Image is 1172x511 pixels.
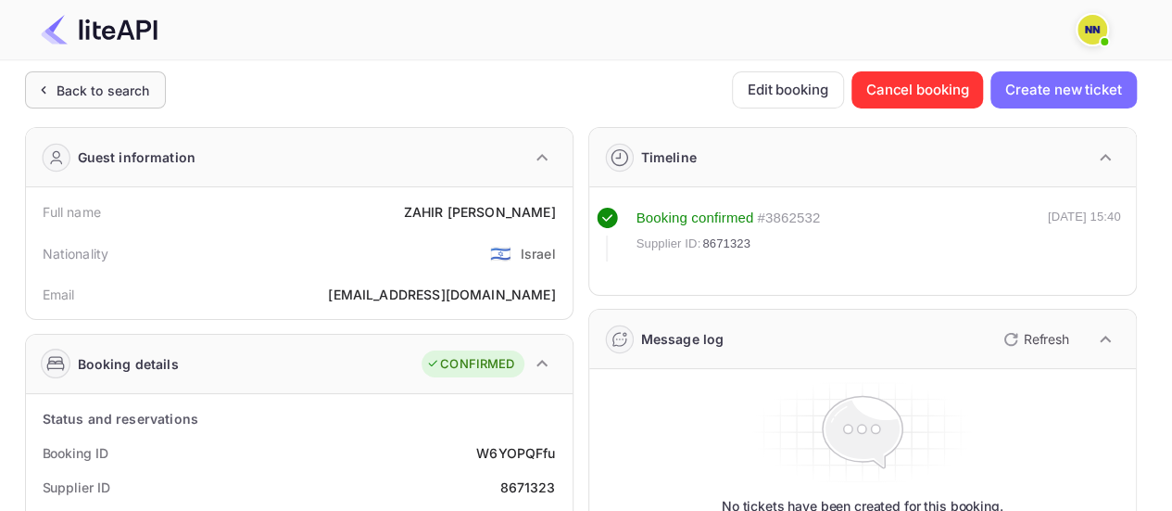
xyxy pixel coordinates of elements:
div: Guest information [78,147,196,167]
span: United States [489,236,510,270]
div: Timeline [641,147,697,167]
button: Edit booking [732,71,844,109]
button: Refresh [992,325,1077,354]
span: Supplier ID: [636,235,701,253]
div: Back to search [57,81,150,100]
button: Create new ticket [990,71,1136,109]
div: 8671323 [499,478,555,497]
img: N/A N/A [1077,15,1107,45]
div: # 3862532 [757,208,820,229]
div: Supplier ID [43,478,110,497]
p: Refresh [1024,329,1069,349]
div: ZAHIR [PERSON_NAME] [404,202,556,222]
div: Status and reservations [43,409,198,428]
div: Booking confirmed [636,208,754,229]
span: 8671323 [702,235,750,253]
div: W6YOPQFfu [476,443,555,463]
div: Booking details [78,354,179,374]
div: Message log [641,329,725,349]
button: Cancel booking [851,71,984,109]
div: Booking ID [43,443,108,463]
div: CONFIRMED [426,355,514,374]
img: LiteAPI Logo [41,15,158,45]
div: [DATE] 15:40 [1048,208,1121,262]
div: Nationality [43,244,109,263]
div: Email [43,285,75,304]
div: Israel [521,244,556,263]
div: [EMAIL_ADDRESS][DOMAIN_NAME] [328,285,555,304]
div: Full name [43,202,101,222]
